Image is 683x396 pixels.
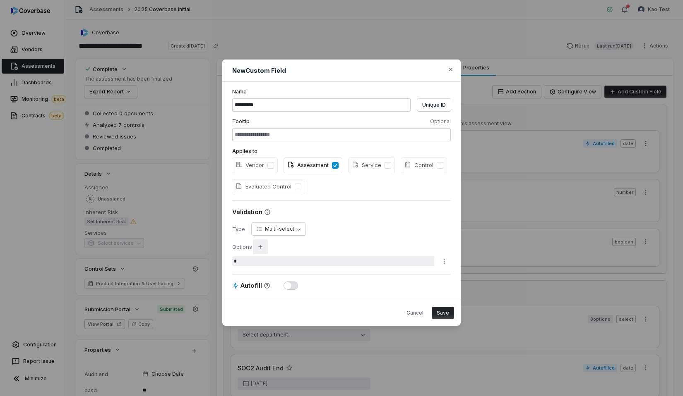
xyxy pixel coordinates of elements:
[232,66,286,75] span: New Custom Field
[267,162,274,169] button: Vendor
[352,161,381,169] span: Service
[287,161,329,169] span: Assessment
[432,307,454,319] button: Save
[437,162,443,169] button: Control
[404,161,433,169] span: Control
[332,162,339,169] button: Assessment
[232,243,252,251] div: Options
[402,307,428,319] button: Cancel
[284,281,298,290] button: Autofill
[417,99,451,111] button: Unique ID
[232,225,245,233] dt: Type
[232,88,451,95] label: Name
[232,148,451,155] label: Applies to
[236,183,291,191] span: Evaluated Control
[385,162,391,169] button: Service
[232,208,262,216] span: Validation
[240,281,262,290] span: Autofill
[295,184,301,190] button: Evaluated Control
[232,118,250,125] span: Tooltip
[430,118,451,125] span: Optional
[236,161,264,169] span: Vendor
